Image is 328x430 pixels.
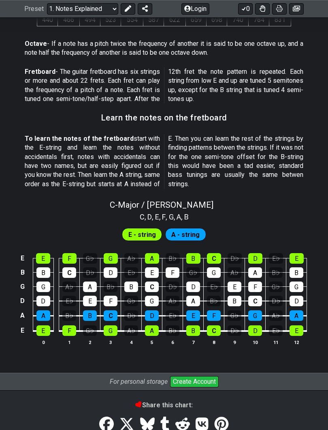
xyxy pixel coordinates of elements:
div: D [248,254,262,264]
strong: Octave [25,40,47,48]
div: F [62,326,76,336]
div: G [207,268,221,278]
td: E [18,323,28,339]
div: G [104,326,117,336]
div: A♭ [124,254,138,264]
button: Login [181,3,209,15]
div: G♭ [83,326,97,336]
div: F [62,254,77,264]
div: A [290,311,303,321]
span: Preset [24,5,44,13]
td: 466 [58,14,80,26]
div: E♭ [269,326,283,336]
th: 6 [162,338,183,347]
div: G [36,282,50,292]
div: A [83,282,97,292]
div: F [166,268,179,278]
div: D [36,296,50,307]
button: 0 [238,3,253,15]
div: D♭ [228,254,242,264]
div: C [207,254,221,264]
td: 554 [121,14,143,26]
strong: Fretboard [25,68,55,76]
div: B [83,311,97,321]
span: A [177,212,181,223]
div: C [248,296,262,307]
td: 622 [164,14,186,26]
button: Share Preset [138,3,152,15]
div: D [290,296,303,307]
th: 5 [142,338,162,347]
div: D [145,311,159,321]
th: 2 [80,338,100,347]
div: G♭ [228,311,241,321]
div: G [248,311,262,321]
div: A [186,296,200,307]
th: 7 [183,338,204,347]
div: G♭ [124,296,138,307]
div: B♭ [207,296,221,307]
div: A♭ [228,268,241,278]
div: B♭ [166,254,180,264]
div: G♭ [186,268,200,278]
div: G♭ [269,282,283,292]
div: A [248,268,262,278]
button: Create image [289,3,304,15]
td: 659 [186,14,207,26]
span: , [181,212,184,223]
td: 494 [80,14,100,26]
th: 8 [204,338,224,347]
div: F [207,311,221,321]
div: E [186,311,200,321]
div: C [145,282,159,292]
span: E [155,212,159,223]
div: D♭ [166,282,179,292]
div: E♭ [269,254,283,264]
span: , [145,212,148,223]
div: A [36,311,50,321]
div: B [124,282,138,292]
span: B [184,212,189,223]
td: B [18,266,28,280]
div: A♭ [269,311,283,321]
span: , [166,212,169,223]
td: 740 [227,14,249,26]
div: B [290,268,303,278]
button: Toggle Dexterity for all fretkits [255,3,270,15]
span: , [174,212,177,223]
div: G [104,254,118,264]
div: E [145,268,159,278]
div: B [186,326,200,336]
div: B♭ [166,326,179,336]
div: F [104,296,117,307]
th: 11 [266,338,286,347]
div: E [290,254,304,264]
div: C [104,311,117,321]
span: C [140,212,145,223]
div: A♭ [62,282,76,292]
b: Share this chart: [136,402,193,409]
button: Print [272,3,287,15]
td: 523 [100,14,121,26]
span: G [169,212,174,223]
td: A [18,309,28,324]
span: First enable full edit mode to edit [128,229,156,241]
div: D♭ [83,268,97,278]
td: 784 [249,14,269,26]
th: 0 [33,338,53,347]
strong: To learn the notes of the fretboard [25,135,134,143]
div: A♭ [166,296,179,307]
td: E [18,252,28,266]
td: G [18,280,28,294]
div: D♭ [228,326,241,336]
div: E♭ [62,296,76,307]
div: D [186,282,200,292]
div: D [248,326,262,336]
div: A♭ [124,326,138,336]
div: E [83,296,97,307]
div: G [290,282,303,292]
span: First enable full edit mode to edit [171,229,200,241]
td: D [18,294,28,309]
th: 12 [286,338,307,347]
div: C [62,268,76,278]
